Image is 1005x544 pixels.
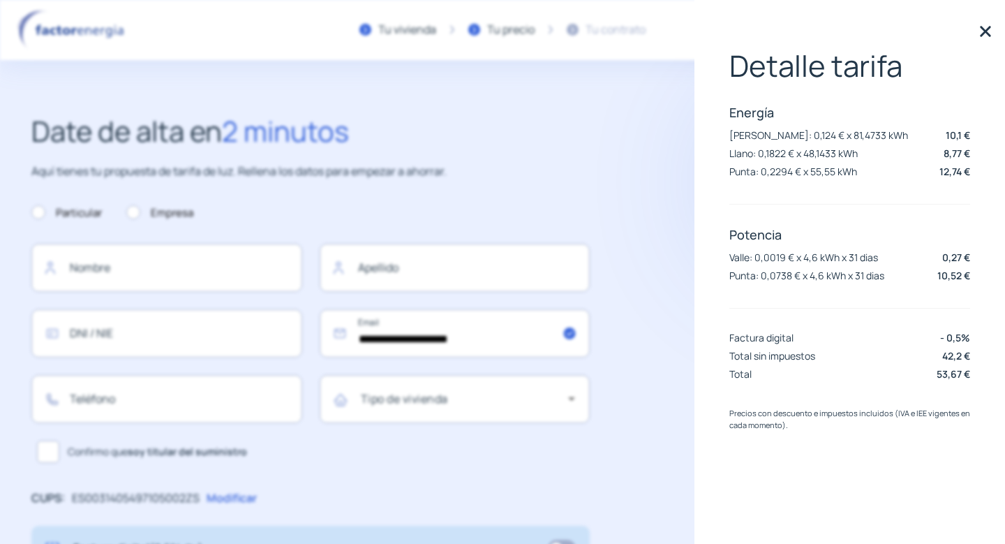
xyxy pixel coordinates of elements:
[729,104,970,121] p: Energía
[937,367,970,381] p: 53,67 €
[222,112,349,150] span: 2 minutos
[487,21,535,39] div: Tu precio
[940,330,970,345] p: - 0,5%
[942,250,970,265] p: 0,27 €
[31,163,590,181] p: Aquí tienes tu propuesta de tarifa de luz. Rellena los datos para empezar a ahorrar.
[72,490,200,508] p: ES0031405497105002ZS
[729,165,857,178] p: Punta: 0,2294 € x 55,55 kWh
[729,331,794,344] p: Factura digital
[31,109,590,154] h2: Date de alta en
[126,205,193,221] label: Empresa
[942,348,970,363] p: 42,2 €
[729,367,752,381] p: Total
[729,226,970,243] p: Potencia
[729,349,815,362] p: Total sin impuestos
[729,407,970,432] p: Precios con descuento e impuestos incluidos (IVA e IEE vigentes en cada momento).
[939,164,970,179] p: 12,74 €
[128,445,247,458] b: soy titular del suministro
[729,269,884,282] p: Punta: 0,0738 € x 4,6 kWh x 31 dias
[729,128,908,142] p: [PERSON_NAME]: 0,124 € x 81,4733 kWh
[946,128,970,142] p: 10,1 €
[729,251,878,264] p: Valle: 0,0019 € x 4,6 kWh x 31 dias
[729,147,858,160] p: Llano: 0,1822 € x 48,1433 kWh
[14,10,133,50] img: logo factor
[937,268,970,283] p: 10,52 €
[378,21,436,39] div: Tu vivienda
[361,391,448,406] mat-label: Tipo de vivienda
[586,21,646,39] div: Tu contrato
[944,146,970,161] p: 8,77 €
[207,490,257,508] p: Modificar
[68,444,247,460] span: Confirmo que
[31,205,102,221] label: Particular
[729,49,970,82] p: Detalle tarifa
[31,490,65,508] p: CUPS:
